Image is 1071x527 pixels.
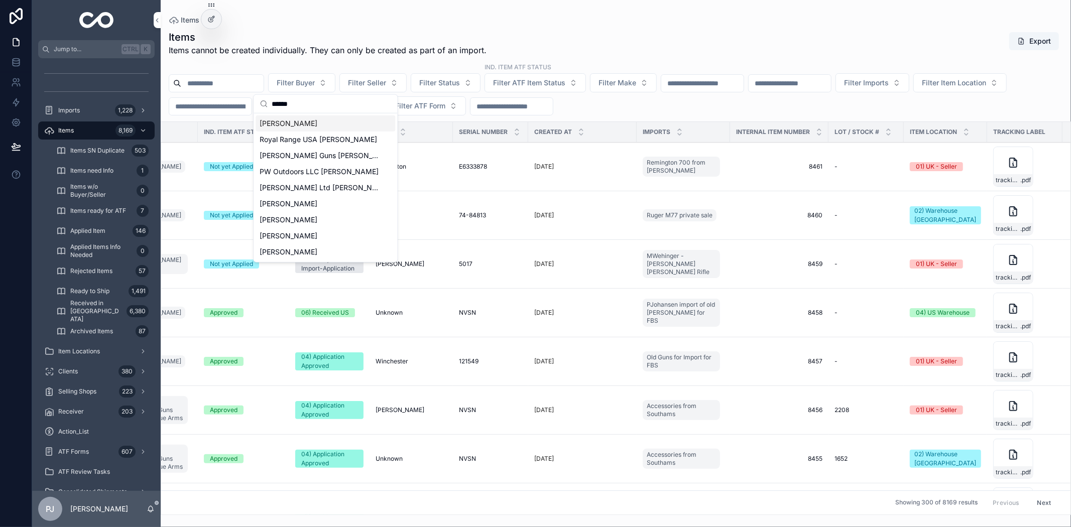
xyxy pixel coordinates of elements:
[32,58,161,491] div: scrollable content
[916,162,957,171] div: 01) UK - Seller
[419,78,460,88] span: Filter Status
[835,163,838,171] span: -
[534,455,631,463] a: [DATE]
[534,211,554,219] p: [DATE]
[647,159,716,175] span: Remington 700 from [PERSON_NAME]
[210,357,237,366] div: Approved
[376,260,424,268] span: [PERSON_NAME]
[136,265,149,277] div: 57
[647,451,716,467] span: Accessories from Southams
[534,357,554,365] p: [DATE]
[260,167,379,177] span: PW Outdoors LLC [PERSON_NAME]
[996,371,1020,379] span: tracking_label
[58,106,80,114] span: Imports
[910,308,981,317] a: 04) US Warehouse
[996,420,1020,428] span: tracking_label
[79,12,114,28] img: App logo
[301,352,358,370] div: 04) Application Approved
[260,231,317,241] span: [PERSON_NAME]
[534,309,631,317] a: [DATE]
[922,78,986,88] span: Filter Item Location
[996,468,1020,476] span: tracking_label
[736,455,822,463] a: 8455
[301,308,349,317] div: 06) Received US
[58,347,100,355] span: Item Locations
[993,293,1056,333] a: tracking_label.pdf
[50,242,155,260] a: Applied Items Info Needed0
[137,165,149,177] div: 1
[376,455,447,463] a: Unknown
[376,260,447,268] a: [PERSON_NAME]
[835,309,898,317] a: -
[736,163,822,171] a: 8461
[993,195,1056,235] a: tracking_label.pdf
[993,244,1056,284] a: tracking_label.pdf
[295,401,364,419] a: 04) Application Approved
[210,211,253,220] div: Not yet Applied
[295,450,364,468] a: 04) Application Approved
[38,40,155,58] button: Jump to...CtrlK
[643,250,720,278] a: MWehinger - [PERSON_NAME] [PERSON_NAME] Rifle
[210,259,253,269] div: Not yet Applied
[1030,495,1058,510] button: Next
[58,488,127,496] span: Consolidated Shipments
[485,62,551,71] label: ind. Item ATF Status
[910,259,981,269] a: 01) UK - Seller
[643,398,724,422] a: Accessories from Southams
[835,211,898,219] a: -
[70,147,125,155] span: Items SN Duplicate
[115,104,136,116] div: 1,228
[1020,274,1031,282] span: .pdf
[260,118,317,128] span: [PERSON_NAME]
[38,382,155,401] a: Selling Shops223
[169,15,199,25] a: Items
[993,439,1056,479] a: tracking_label.pdf
[534,128,572,136] span: Created at
[295,255,364,273] a: 02) Ready for Import-Application
[58,387,96,396] span: Selling Shops
[115,124,136,137] div: 8,169
[643,155,724,179] a: Remington 700 from [PERSON_NAME]
[736,128,810,136] span: Internal Item Number
[643,209,717,221] a: Ruger M77 private sale
[210,406,237,415] div: Approved
[295,352,364,370] a: 04) Application Approved
[534,406,554,414] p: [DATE]
[58,468,110,476] span: ATF Review Tasks
[129,285,149,297] div: 1,491
[459,455,476,463] span: NVSN
[1020,225,1031,233] span: .pdf
[534,211,631,219] a: [DATE]
[910,128,957,136] span: Item Location
[387,96,466,115] button: Select Button
[647,402,716,418] span: Accessories from Southams
[459,211,522,219] a: 74-84813
[993,341,1056,381] a: tracking_label.pdf
[534,455,554,463] p: [DATE]
[58,408,84,416] span: Receiver
[736,309,822,317] span: 8458
[58,367,78,375] span: Clients
[1009,32,1059,50] button: Export
[459,163,487,171] span: E6333878
[643,400,720,420] a: Accessories from Southams
[204,211,283,220] a: Not yet Applied
[599,78,636,88] span: Filter Make
[996,322,1020,330] span: tracking_label
[836,73,909,92] button: Select Button
[50,142,155,160] a: Items SN Duplicate503
[993,390,1056,430] a: tracking_label.pdf
[260,215,317,225] span: [PERSON_NAME]
[996,225,1020,233] span: tracking_label
[38,121,155,140] a: Items8,169
[50,162,155,180] a: Items need Info1
[181,15,199,25] span: Items
[260,199,317,209] span: [PERSON_NAME]
[38,463,155,481] a: ATF Review Tasks
[50,262,155,280] a: Rejected Items57
[736,211,822,219] span: 8460
[647,301,716,325] span: PJohansen import of old [PERSON_NAME] for FBS
[993,128,1045,136] span: Tracking Label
